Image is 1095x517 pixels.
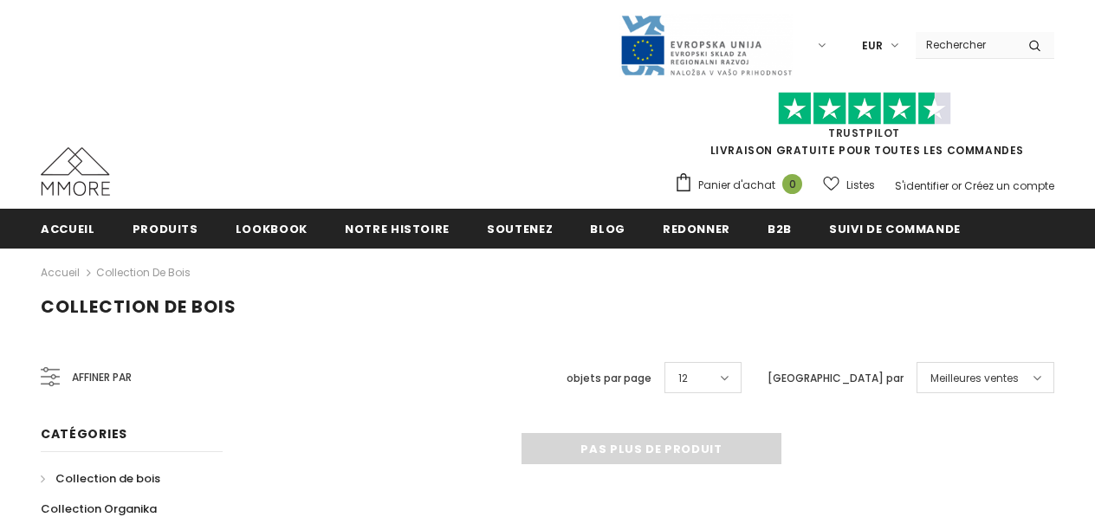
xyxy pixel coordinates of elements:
[590,209,625,248] a: Blog
[768,209,792,248] a: B2B
[236,221,308,237] span: Lookbook
[846,177,875,194] span: Listes
[930,370,1019,387] span: Meilleures ventes
[663,209,730,248] a: Redonner
[41,463,160,494] a: Collection de bois
[964,178,1054,193] a: Créez un compte
[72,368,132,387] span: Affiner par
[698,177,775,194] span: Panier d'achat
[96,265,191,280] a: Collection de bois
[916,32,1015,57] input: Search Site
[829,209,961,248] a: Suivi de commande
[41,501,157,517] span: Collection Organika
[41,147,110,196] img: Cas MMORE
[895,178,949,193] a: S'identifier
[590,221,625,237] span: Blog
[487,221,553,237] span: soutenez
[41,221,95,237] span: Accueil
[41,294,236,319] span: Collection de bois
[768,370,904,387] label: [GEOGRAPHIC_DATA] par
[567,370,651,387] label: objets par page
[345,209,450,248] a: Notre histoire
[951,178,962,193] span: or
[236,209,308,248] a: Lookbook
[41,262,80,283] a: Accueil
[778,92,951,126] img: Faites confiance aux étoiles pilotes
[41,425,127,443] span: Catégories
[41,209,95,248] a: Accueil
[782,174,802,194] span: 0
[619,14,793,77] img: Javni Razpis
[828,126,900,140] a: TrustPilot
[133,209,198,248] a: Produits
[674,172,811,198] a: Panier d'achat 0
[674,100,1054,158] span: LIVRAISON GRATUITE POUR TOUTES LES COMMANDES
[345,221,450,237] span: Notre histoire
[55,470,160,487] span: Collection de bois
[663,221,730,237] span: Redonner
[862,37,883,55] span: EUR
[133,221,198,237] span: Produits
[768,221,792,237] span: B2B
[487,209,553,248] a: soutenez
[829,221,961,237] span: Suivi de commande
[678,370,688,387] span: 12
[619,37,793,52] a: Javni Razpis
[823,170,875,200] a: Listes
